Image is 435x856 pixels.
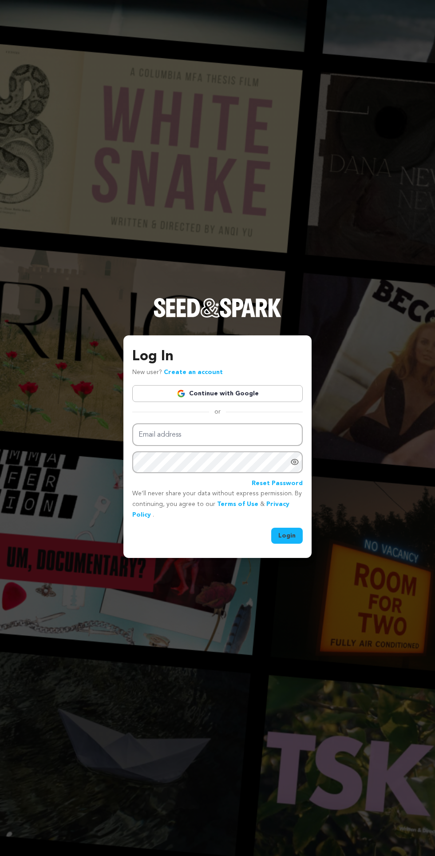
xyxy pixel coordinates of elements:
[177,389,186,398] img: Google logo
[209,407,226,416] span: or
[132,423,303,446] input: Email address
[132,489,303,520] p: We’ll never share your data without express permission. By continuing, you agree to our & .
[132,385,303,402] a: Continue with Google
[252,478,303,489] a: Reset Password
[217,501,258,507] a: Terms of Use
[154,298,281,335] a: Seed&Spark Homepage
[154,298,281,318] img: Seed&Spark Logo
[132,346,303,367] h3: Log In
[132,367,223,378] p: New user?
[271,528,303,544] button: Login
[164,369,223,375] a: Create an account
[290,458,299,466] a: Show password as plain text. Warning: this will display your password on the screen.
